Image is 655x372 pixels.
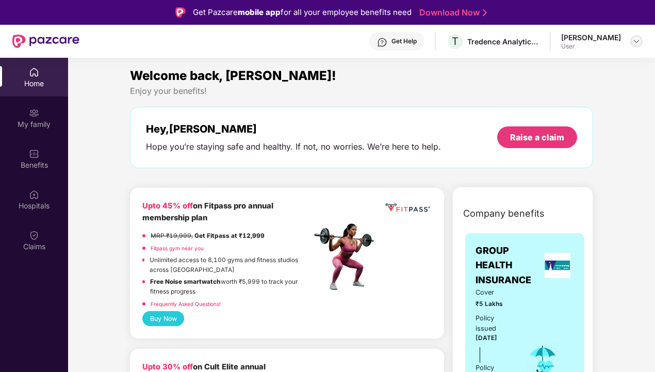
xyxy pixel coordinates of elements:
[142,362,193,371] b: Upto 30% off
[150,255,311,274] p: Unlimited access to 8,100 gyms and fitness studios across [GEOGRAPHIC_DATA]
[175,7,186,18] img: Logo
[151,301,221,307] a: Frequently Asked Questions!
[238,7,281,17] strong: mobile app
[377,37,387,47] img: svg+xml;base64,PHN2ZyBpZD0iSGVscC0zMngzMiIgeG1sbnM9Imh0dHA6Ly93d3cudzMub3JnLzIwMDAvc3ZnIiB3aWR0aD...
[384,200,432,215] img: fppp.png
[146,141,441,152] div: Hope you’re staying safe and healthy. If not, no worries. We’re here to help.
[545,253,570,278] img: insurerLogo
[142,311,184,326] button: Buy Now
[483,7,487,18] img: Stroke
[419,7,484,18] a: Download Now
[29,230,39,240] img: svg+xml;base64,PHN2ZyBpZD0iQ2xhaW0iIHhtbG5zPSJodHRwOi8vd3d3LnczLm9yZy8yMDAwL3N2ZyIgd2lkdGg9IjIwIi...
[476,244,541,287] span: GROUP HEALTH INSURANCE
[510,132,564,143] div: Raise a claim
[146,123,441,135] div: Hey, [PERSON_NAME]
[476,334,497,342] span: [DATE]
[467,37,539,46] div: Tredence Analytics Solutions Private Limited
[29,149,39,159] img: svg+xml;base64,PHN2ZyBpZD0iQmVuZWZpdHMiIHhtbG5zPSJodHRwOi8vd3d3LnczLm9yZy8yMDAwL3N2ZyIgd2lkdGg9Ij...
[476,299,512,309] span: ₹5 Lakhs
[151,232,193,239] del: MRP ₹19,999,
[142,201,193,211] b: Upto 45% off
[463,206,545,221] span: Company benefits
[130,68,336,83] span: Welcome back, [PERSON_NAME]!
[150,278,221,285] strong: Free Noise smartwatch
[391,37,417,45] div: Get Help
[193,6,412,19] div: Get Pazcare for all your employee benefits need
[452,35,458,47] span: T
[476,287,512,298] span: Cover
[142,201,273,222] b: on Fitpass pro annual membership plan
[632,37,641,45] img: svg+xml;base64,PHN2ZyBpZD0iRHJvcGRvd24tMzJ4MzIiIHhtbG5zPSJodHRwOi8vd3d3LnczLm9yZy8yMDAwL3N2ZyIgd2...
[561,42,621,51] div: User
[151,245,204,251] a: Fitpass gym near you
[29,67,39,77] img: svg+xml;base64,PHN2ZyBpZD0iSG9tZSIgeG1sbnM9Imh0dHA6Ly93d3cudzMub3JnLzIwMDAvc3ZnIiB3aWR0aD0iMjAiIG...
[12,35,79,48] img: New Pazcare Logo
[150,277,311,296] p: worth ₹5,999 to track your fitness progress
[29,189,39,200] img: svg+xml;base64,PHN2ZyBpZD0iSG9zcGl0YWxzIiB4bWxucz0iaHR0cDovL3d3dy53My5vcmcvMjAwMC9zdmciIHdpZHRoPS...
[29,108,39,118] img: svg+xml;base64,PHN2ZyB3aWR0aD0iMjAiIGhlaWdodD0iMjAiIHZpZXdCb3g9IjAgMCAyMCAyMCIgZmlsbD0ibm9uZSIgeG...
[194,232,265,239] strong: Get Fitpass at ₹12,999
[130,86,593,96] div: Enjoy your benefits!
[561,33,621,42] div: [PERSON_NAME]
[311,221,383,293] img: fpp.png
[476,313,512,334] div: Policy issued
